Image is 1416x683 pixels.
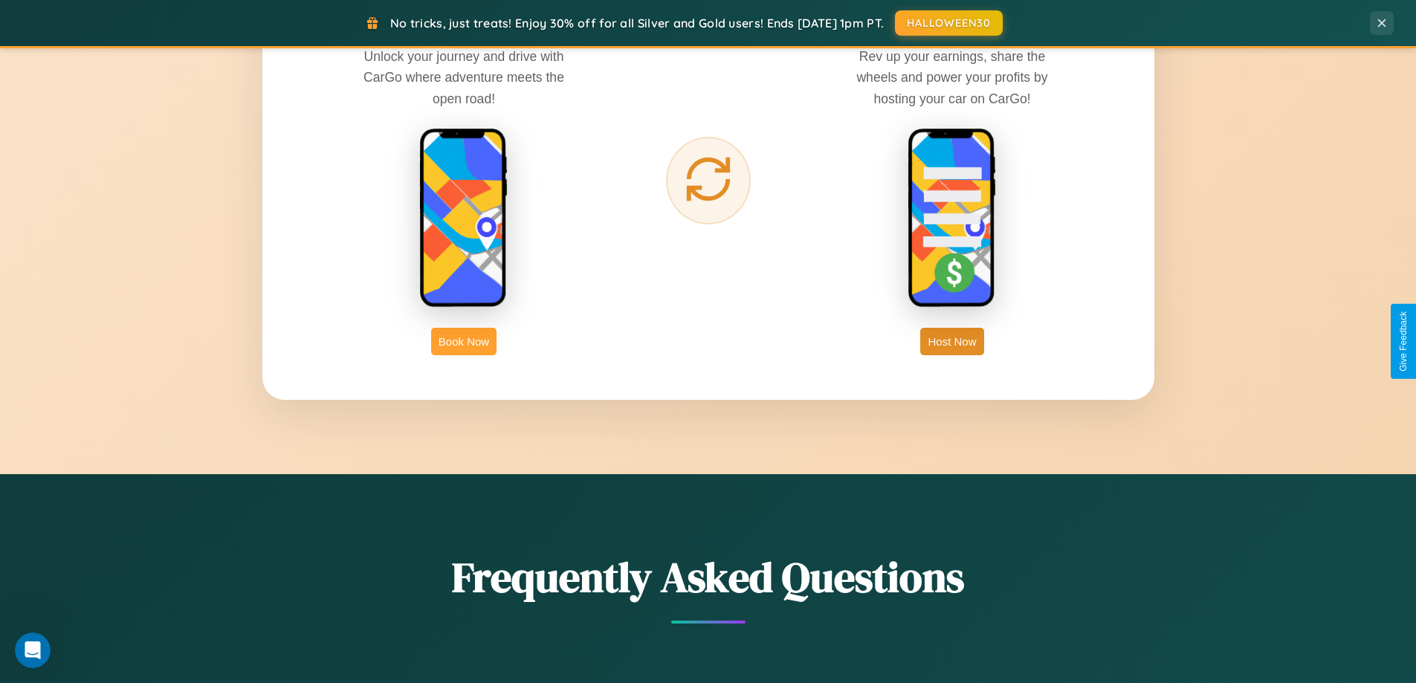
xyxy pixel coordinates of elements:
img: host phone [908,128,997,309]
div: Give Feedback [1398,311,1409,372]
p: Unlock your journey and drive with CarGo where adventure meets the open road! [352,46,575,109]
img: rent phone [419,128,508,309]
p: Rev up your earnings, share the wheels and power your profits by hosting your car on CarGo! [841,46,1064,109]
button: Host Now [920,328,983,355]
button: Book Now [431,328,497,355]
button: HALLOWEEN30 [895,10,1003,36]
span: No tricks, just treats! Enjoy 30% off for all Silver and Gold users! Ends [DATE] 1pm PT. [390,16,884,30]
iframe: Intercom live chat [15,632,51,668]
h2: Frequently Asked Questions [262,548,1154,606]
